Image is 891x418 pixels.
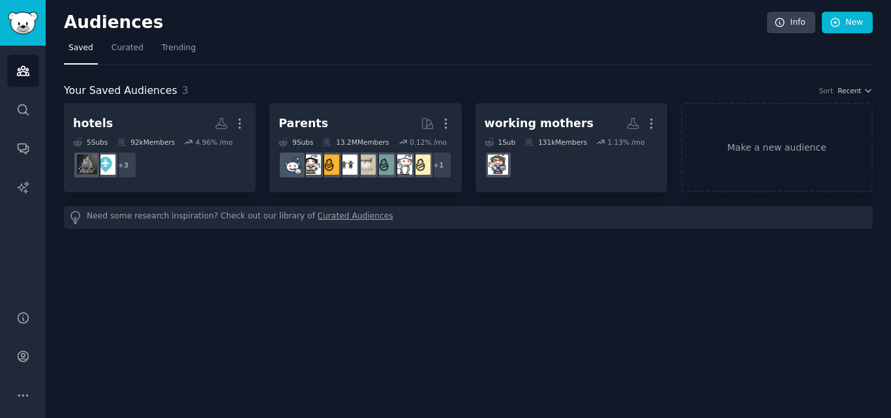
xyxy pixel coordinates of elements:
[822,12,873,34] a: New
[73,138,108,147] div: 5 Sub s
[319,155,339,175] img: NewParents
[337,155,357,175] img: toddlers
[269,103,461,192] a: Parents9Subs13.2MMembers0.12% /mo+1ParentingdadditSingleParentsbeyondthebumptoddlersNewParentspar...
[64,38,98,65] a: Saved
[485,138,516,147] div: 1 Sub
[318,211,393,224] a: Curated Audiences
[838,86,873,95] button: Recent
[95,155,115,175] img: LuxuryHotels
[64,103,256,192] a: hotels5Subs92kMembers4.96% /mo+3LuxuryHotelsHotels_India
[322,138,389,147] div: 13.2M Members
[767,12,815,34] a: Info
[410,138,447,147] div: 0.12 % /mo
[64,12,767,33] h2: Audiences
[301,155,321,175] img: parentsofmultiples
[392,155,412,175] img: daddit
[107,38,148,65] a: Curated
[819,86,834,95] div: Sort
[68,42,93,54] span: Saved
[524,138,587,147] div: 131k Members
[64,206,873,229] div: Need some research inspiration? Check out our library of
[355,155,376,175] img: beyondthebump
[182,84,189,97] span: 3
[410,155,430,175] img: Parenting
[485,115,594,132] div: working mothers
[607,138,644,147] div: 1.13 % /mo
[112,42,143,54] span: Curated
[476,103,667,192] a: working mothers1Sub131kMembers1.13% /moworkingmoms
[279,138,313,147] div: 9 Sub s
[162,42,196,54] span: Trending
[8,12,38,35] img: GummySearch logo
[110,151,137,179] div: + 3
[282,155,303,175] img: Parents
[196,138,233,147] div: 4.96 % /mo
[681,103,873,192] a: Make a new audience
[374,155,394,175] img: SingleParents
[77,155,97,175] img: Hotels_India
[117,138,175,147] div: 92k Members
[279,115,328,132] div: Parents
[488,155,508,175] img: workingmoms
[157,38,200,65] a: Trending
[64,83,177,99] span: Your Saved Audiences
[425,151,452,179] div: + 1
[73,115,113,132] div: hotels
[838,86,861,95] span: Recent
